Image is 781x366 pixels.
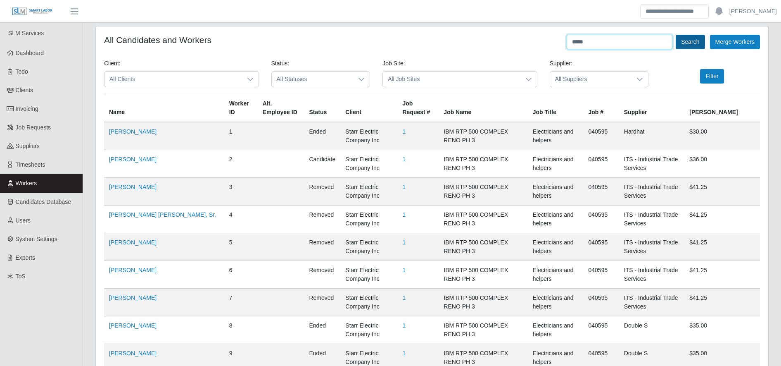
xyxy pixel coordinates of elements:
td: IBM RTP 500 COMPLEX RENO PH 3 [439,261,527,289]
td: 040595 [583,289,619,316]
td: ITS - Industrial Trade Services [619,261,684,289]
a: 1 [403,211,406,218]
button: Merge Workers [710,35,760,49]
span: Invoicing [16,105,38,112]
td: 040595 [583,261,619,289]
button: Filter [700,69,724,84]
img: SLM Logo [12,7,53,16]
td: 040595 [583,233,619,261]
a: [PERSON_NAME] [109,128,157,135]
span: Todo [16,68,28,75]
td: ITS - Industrial Trade Services [619,206,684,233]
span: All Statuses [272,72,354,87]
td: removed [304,289,340,316]
th: Name [104,94,224,122]
th: Alt. Employee ID [258,94,304,122]
a: [PERSON_NAME] [109,350,157,356]
a: 1 [403,239,406,246]
td: ITS - Industrial Trade Services [619,150,684,178]
td: $41.25 [684,233,760,261]
span: All Suppliers [550,72,632,87]
td: IBM RTP 500 COMPLEX RENO PH 3 [439,150,527,178]
td: IBM RTP 500 COMPLEX RENO PH 3 [439,289,527,316]
td: ended [304,316,340,344]
td: ITS - Industrial Trade Services [619,233,684,261]
span: Timesheets [16,161,45,168]
td: 040595 [583,206,619,233]
a: 1 [403,294,406,301]
td: Electricians and helpers [528,289,584,316]
td: $41.25 [684,261,760,289]
td: removed [304,206,340,233]
td: Electricians and helpers [528,178,584,206]
label: Job Site: [382,59,405,68]
a: [PERSON_NAME] [109,267,157,273]
span: ToS [16,273,26,280]
td: $41.25 [684,206,760,233]
span: Clients [16,87,33,93]
td: removed [304,178,340,206]
a: [PERSON_NAME] [109,156,157,163]
td: Starr Electric Company Inc [340,206,397,233]
a: 1 [403,267,406,273]
a: [PERSON_NAME] [109,239,157,246]
a: 1 [403,350,406,356]
td: 040595 [583,316,619,344]
th: Job # [583,94,619,122]
button: Search [676,35,705,49]
td: 040595 [583,150,619,178]
th: Job Request # [398,94,439,122]
td: Electricians and helpers [528,261,584,289]
td: removed [304,233,340,261]
a: [PERSON_NAME] [PERSON_NAME], Sr. [109,211,216,218]
td: Starr Electric Company Inc [340,316,397,344]
span: Job Requests [16,124,51,131]
td: 7 [224,289,258,316]
td: $36.00 [684,150,760,178]
td: Electricians and helpers [528,233,584,261]
td: $30.00 [684,122,760,150]
th: Job Title [528,94,584,122]
td: Starr Electric Company Inc [340,289,397,316]
td: ITS - Industrial Trade Services [619,178,684,206]
a: [PERSON_NAME] [729,7,777,16]
span: Workers [16,180,37,187]
td: candidate [304,150,340,178]
td: Starr Electric Company Inc [340,122,397,150]
td: Starr Electric Company Inc [340,150,397,178]
span: Dashboard [16,50,44,56]
label: Client: [104,59,121,68]
td: Starr Electric Company Inc [340,261,397,289]
a: 1 [403,322,406,329]
span: All Clients [104,72,242,87]
a: [PERSON_NAME] [109,294,157,301]
span: SLM Services [8,30,44,36]
td: 2 [224,150,258,178]
td: IBM RTP 500 COMPLEX RENO PH 3 [439,233,527,261]
label: Supplier: [550,59,572,68]
a: 1 [403,156,406,163]
th: [PERSON_NAME] [684,94,760,122]
a: 1 [403,184,406,190]
span: All Job Sites [383,72,520,87]
td: ended [304,122,340,150]
span: Candidates Database [16,199,71,205]
span: Users [16,217,31,224]
td: Starr Electric Company Inc [340,178,397,206]
td: 1 [224,122,258,150]
td: 5 [224,233,258,261]
td: Electricians and helpers [528,150,584,178]
label: Status: [271,59,290,68]
th: Status [304,94,340,122]
td: Hardhat [619,122,684,150]
th: Job Name [439,94,527,122]
td: ITS - Industrial Trade Services [619,289,684,316]
a: [PERSON_NAME] [109,184,157,190]
span: Exports [16,254,35,261]
td: Double S [619,316,684,344]
a: [PERSON_NAME] [109,322,157,329]
a: 1 [403,128,406,135]
th: Worker ID [224,94,258,122]
th: Client [340,94,397,122]
td: 3 [224,178,258,206]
